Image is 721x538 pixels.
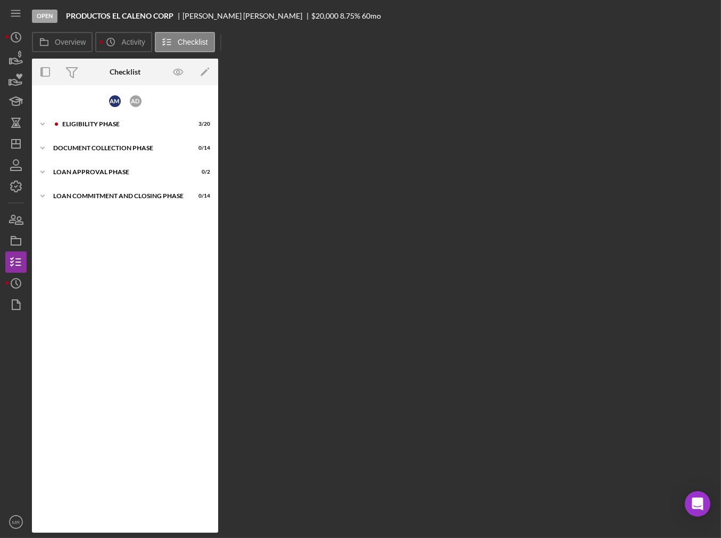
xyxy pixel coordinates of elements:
[311,11,338,20] span: $20,000
[191,193,210,199] div: 0 / 14
[62,121,184,127] div: Eligibility Phase
[32,32,93,52] button: Overview
[53,169,184,175] div: Loan Approval Phase
[95,32,152,52] button: Activity
[191,169,210,175] div: 0 / 2
[53,193,184,199] div: Loan Commitment and Closing Phase
[340,12,360,20] div: 8.75 %
[183,12,311,20] div: [PERSON_NAME] [PERSON_NAME]
[178,38,208,46] label: Checklist
[55,38,86,46] label: Overview
[32,10,57,23] div: Open
[110,68,140,76] div: Checklist
[191,145,210,151] div: 0 / 14
[685,491,710,517] div: Open Intercom Messenger
[53,145,184,151] div: Document Collection Phase
[12,519,20,525] text: MR
[191,121,210,127] div: 3 / 20
[130,95,142,107] div: A D
[109,95,121,107] div: A M
[66,12,173,20] b: PRODUCTOS EL CALENO CORP
[362,12,381,20] div: 60 mo
[121,38,145,46] label: Activity
[5,511,27,533] button: MR
[155,32,215,52] button: Checklist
